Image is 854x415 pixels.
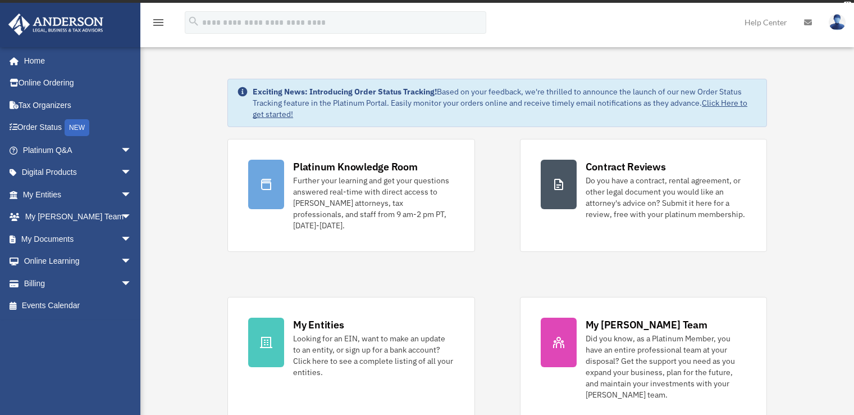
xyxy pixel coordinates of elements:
a: Digital Productsarrow_drop_down [8,161,149,184]
a: Home [8,49,143,72]
div: My Entities [293,318,344,332]
a: Click Here to get started! [253,98,747,119]
span: arrow_drop_down [121,228,143,251]
a: Contract Reviews Do you have a contract, rental agreement, or other legal document you would like... [520,139,767,252]
span: arrow_drop_down [121,139,143,162]
strong: Exciting News: Introducing Order Status Tracking! [253,87,437,97]
a: My [PERSON_NAME] Teamarrow_drop_down [8,206,149,228]
a: Events Calendar [8,295,149,317]
a: Tax Organizers [8,94,149,116]
img: Anderson Advisors Platinum Portal [5,13,107,35]
a: Order StatusNEW [8,116,149,139]
a: menu [152,20,165,29]
a: My Entitiesarrow_drop_down [8,183,149,206]
a: Platinum Q&Aarrow_drop_down [8,139,149,161]
i: search [188,15,200,28]
div: Based on your feedback, we're thrilled to announce the launch of our new Order Status Tracking fe... [253,86,757,120]
div: NEW [65,119,89,136]
div: close [844,2,851,8]
div: Contract Reviews [586,160,666,174]
div: Looking for an EIN, want to make an update to an entity, or sign up for a bank account? Click her... [293,333,454,378]
span: arrow_drop_down [121,183,143,206]
div: Further your learning and get your questions answered real-time with direct access to [PERSON_NAM... [293,175,454,231]
a: Online Learningarrow_drop_down [8,250,149,273]
i: menu [152,16,165,29]
span: arrow_drop_down [121,250,143,273]
span: arrow_drop_down [121,272,143,295]
div: Do you have a contract, rental agreement, or other legal document you would like an attorney's ad... [586,175,746,220]
span: arrow_drop_down [121,161,143,184]
div: My [PERSON_NAME] Team [586,318,707,332]
div: Platinum Knowledge Room [293,160,418,174]
div: Did you know, as a Platinum Member, you have an entire professional team at your disposal? Get th... [586,333,746,400]
img: User Pic [829,14,846,30]
a: Platinum Knowledge Room Further your learning and get your questions answered real-time with dire... [227,139,474,252]
a: Billingarrow_drop_down [8,272,149,295]
a: My Documentsarrow_drop_down [8,228,149,250]
span: arrow_drop_down [121,206,143,229]
a: Online Ordering [8,72,149,94]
